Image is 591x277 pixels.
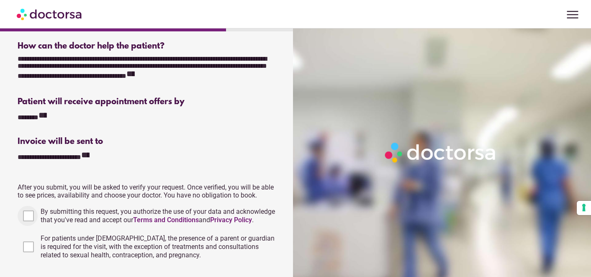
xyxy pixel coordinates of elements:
[382,139,500,166] img: Logo-Doctorsa-trans-White-partial-flat.png
[41,234,275,259] span: For patients under [DEMOGRAPHIC_DATA], the presence of a parent or guardian is required for the v...
[133,216,199,224] a: Terms and Conditions
[41,208,275,224] span: By submitting this request, you authorize the use of your data and acknowledge that you've read a...
[18,183,277,199] p: After you submit, you will be asked to verify your request. Once verified, you will be able to se...
[210,216,252,224] a: Privacy Policy
[18,137,277,146] div: Invoice will be sent to
[565,7,581,23] span: menu
[577,201,591,215] button: Your consent preferences for tracking technologies
[17,5,83,23] img: Doctorsa.com
[18,41,277,51] div: How can the doctor help the patient?
[18,97,277,107] div: Patient will receive appointment offers by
